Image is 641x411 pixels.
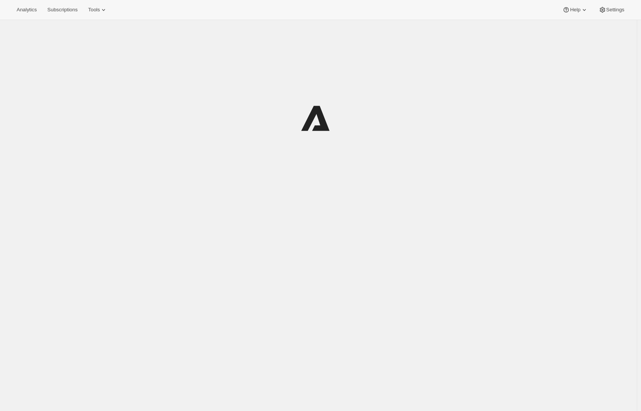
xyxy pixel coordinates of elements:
[558,5,592,15] button: Help
[594,5,629,15] button: Settings
[606,7,624,13] span: Settings
[12,5,41,15] button: Analytics
[17,7,37,13] span: Analytics
[84,5,112,15] button: Tools
[43,5,82,15] button: Subscriptions
[570,7,580,13] span: Help
[47,7,77,13] span: Subscriptions
[88,7,100,13] span: Tools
